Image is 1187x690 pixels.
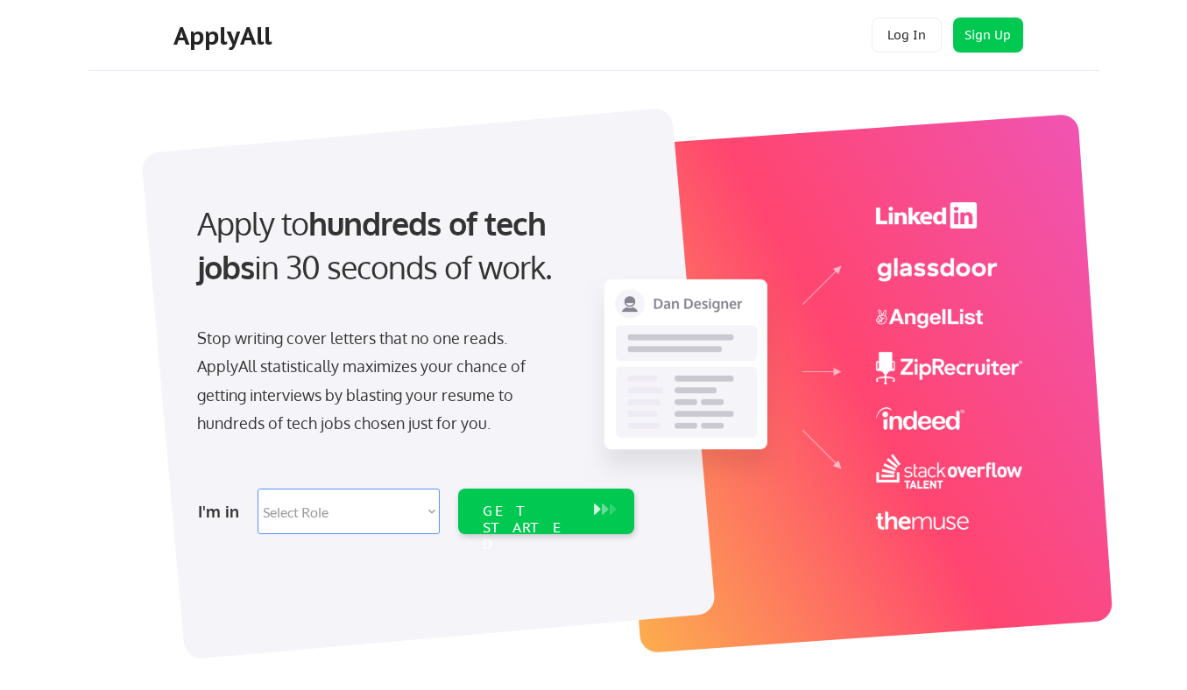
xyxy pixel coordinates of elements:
[198,497,247,525] div: I'm in
[173,21,277,51] div: ApplyAll
[197,201,627,290] div: Apply to in 30 seconds of work.
[483,503,576,553] div: GET STARTED
[197,324,557,438] div: Stop writing cover letters that no one reads. ApplyAll statistically maximizes your chance of get...
[872,18,942,53] button: Log In
[197,203,554,286] strong: hundreds of tech jobs
[953,18,1023,53] button: Sign Up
